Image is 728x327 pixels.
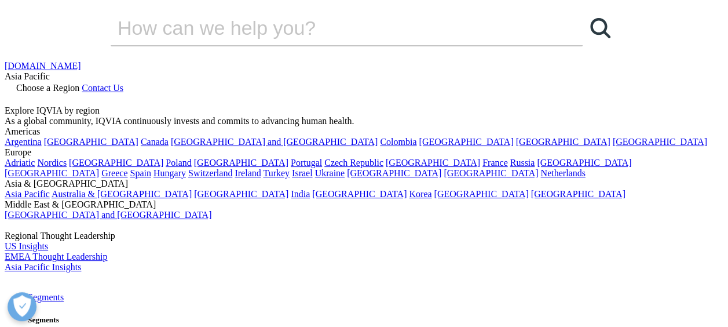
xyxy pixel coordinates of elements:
span: Choose a Region [16,83,79,93]
a: Czech Republic [324,158,383,168]
a: [GEOGRAPHIC_DATA] [537,158,631,168]
a: Asia Pacific [5,189,50,199]
a: Turkey [263,168,290,178]
a: Netherlands [540,168,585,178]
a: Segments [28,292,64,302]
a: [GEOGRAPHIC_DATA] [531,189,625,199]
a: Argentina [5,137,42,147]
a: [GEOGRAPHIC_DATA] [194,189,288,199]
a: [GEOGRAPHIC_DATA] [434,189,528,199]
div: Explore IQVIA by region [5,106,723,116]
button: Open Preferences [8,292,36,321]
a: Asia Pacific Insights [5,262,81,272]
div: Regional Thought Leadership [5,231,723,241]
a: France [482,158,508,168]
a: Ukraine [315,168,345,178]
a: [GEOGRAPHIC_DATA] [613,137,707,147]
div: Asia Pacific [5,71,723,82]
a: Canada [141,137,169,147]
a: [GEOGRAPHIC_DATA] and [GEOGRAPHIC_DATA] [5,210,211,220]
a: Search [583,10,617,45]
a: Nordics [37,158,67,168]
a: Australia & [GEOGRAPHIC_DATA] [52,189,192,199]
a: [DOMAIN_NAME] [5,61,81,71]
div: Asia & [GEOGRAPHIC_DATA] [5,179,723,189]
a: [GEOGRAPHIC_DATA] [44,137,138,147]
div: Americas [5,126,723,137]
a: Contact Us [82,83,123,93]
a: Korea [409,189,431,199]
div: As a global community, IQVIA continuously invests and commits to advancing human health. [5,116,723,126]
a: Greece [101,168,127,178]
a: Portugal [291,158,322,168]
a: Russia [510,158,535,168]
a: [GEOGRAPHIC_DATA] [312,189,407,199]
a: India [291,189,310,199]
a: [GEOGRAPHIC_DATA] [386,158,480,168]
a: Israel [292,168,313,178]
div: Middle East & [GEOGRAPHIC_DATA] [5,199,723,210]
a: Spain [130,168,151,178]
a: Switzerland [188,168,232,178]
a: Poland [166,158,191,168]
a: Adriatic [5,158,35,168]
svg: Search [590,18,610,38]
a: Ireland [235,168,261,178]
a: US Insights [5,241,48,251]
div: Europe [5,147,723,158]
a: [GEOGRAPHIC_DATA] [444,168,538,178]
a: [GEOGRAPHIC_DATA] and [GEOGRAPHIC_DATA] [171,137,378,147]
a: EMEA Thought Leadership [5,252,107,261]
a: [GEOGRAPHIC_DATA] [194,158,288,168]
h5: Segments [28,315,723,325]
input: Search [111,10,550,45]
a: Hungary [153,168,186,178]
a: [GEOGRAPHIC_DATA] [5,168,99,178]
a: [GEOGRAPHIC_DATA] [419,137,513,147]
a: [GEOGRAPHIC_DATA] [347,168,441,178]
a: Colombia [380,137,416,147]
a: [GEOGRAPHIC_DATA] [69,158,163,168]
a: [GEOGRAPHIC_DATA] [516,137,610,147]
